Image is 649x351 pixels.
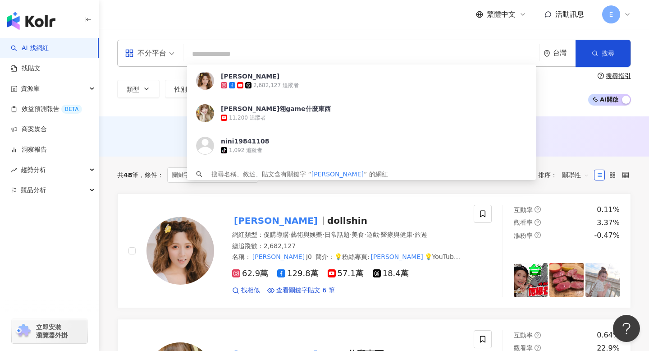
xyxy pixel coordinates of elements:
[11,125,47,134] a: 商案媒合
[562,168,589,182] span: 關聯性
[514,206,533,213] span: 互動率
[262,171,274,179] div: 重置
[373,269,409,278] span: 18.4萬
[487,9,516,19] span: 繁體中文
[375,80,443,98] button: 合作費用預估
[232,286,260,295] a: 找相似
[117,194,631,308] a: KOL Avatar[PERSON_NAME]dollshin網紅類型：促購導購·藝術與娛樂·日常話題·美食·遊戲·醫療與健康·旅遊總追蹤數：2,682,127名稱：[PERSON_NAME]J...
[21,160,46,180] span: 趨勢分析
[11,167,17,173] span: rise
[535,332,541,338] span: question-circle
[232,261,287,271] mark: [PERSON_NAME]
[232,253,312,260] span: 名稱 ：
[267,286,335,295] a: 查看關鍵字貼文 6 筆
[334,253,370,260] span: 💡粉絲專頁:
[138,171,164,179] span: 條件 ：
[291,231,322,238] span: 藝術與娛樂
[11,64,41,73] a: 找貼文
[415,231,427,238] span: 旅遊
[277,269,319,278] span: 129.8萬
[585,263,620,297] img: post-image
[514,219,533,226] span: 觀看率
[232,213,320,228] mark: [PERSON_NAME]
[535,232,541,238] span: question-circle
[14,324,32,338] img: chrome extension
[370,252,425,262] mark: [PERSON_NAME]
[21,79,40,99] span: 資源庫
[285,130,475,141] div: AI 推薦 ：
[306,253,312,260] span: J0
[167,167,258,183] span: 關鍵字：[PERSON_NAME]
[289,231,291,238] span: ·
[609,9,613,19] span: E
[241,286,260,295] span: 找相似
[606,72,631,79] div: 搜尋指引
[514,232,533,239] span: 漲粉率
[123,171,132,179] span: 48
[538,168,594,182] div: 排序：
[549,263,584,297] img: post-image
[213,80,261,98] button: 追蹤數
[327,215,367,226] span: dollshin
[324,231,350,238] span: 日常話題
[321,80,370,98] button: 觀看率
[467,85,493,92] span: 更多篩選
[232,231,463,240] div: 網紅類型 ：
[12,319,87,343] a: chrome extension立即安裝 瀏覽器外掛
[535,345,541,351] span: question-circle
[555,10,584,18] span: 活動訊息
[597,330,620,340] div: 0.64%
[597,205,620,215] div: 0.11%
[11,145,47,154] a: 洞察報告
[174,86,187,93] span: 性別
[544,50,550,57] span: environment
[11,105,82,114] a: 效益預測報告BETA
[364,231,366,238] span: ·
[598,73,604,79] span: question-circle
[232,269,268,278] span: 62.9萬
[514,263,548,297] img: post-image
[602,50,614,57] span: 搜尋
[613,315,640,342] iframe: Help Scout Beacon - Open
[321,131,475,140] span: 無結果，請嘗試搜尋其他語言關鍵字或條件
[352,231,364,238] span: 美食
[146,217,214,285] img: KOL Avatar
[11,44,49,53] a: searchAI 找網紅
[328,269,364,278] span: 57.1萬
[535,219,541,226] span: question-circle
[330,86,349,93] span: 觀看率
[350,231,352,238] span: ·
[384,86,422,93] span: 合作費用預估
[412,231,414,238] span: ·
[276,286,335,295] span: 查看關鍵字貼文 6 筆
[381,231,412,238] span: 醫療與健康
[21,180,46,200] span: 競品分析
[36,323,68,339] span: 立即安裝 瀏覽器外掛
[165,80,207,98] button: 性別
[125,46,166,60] div: 不分平台
[448,80,502,98] button: 更多篩選
[597,218,620,228] div: 3.37%
[117,80,160,98] button: 類型
[576,40,631,67] button: 搜尋
[117,171,138,179] div: 共 筆
[594,231,620,240] div: -0.47%
[222,86,241,93] span: 追蹤數
[232,242,463,251] div: 總追蹤數 ： 2,682,127
[251,252,306,262] mark: [PERSON_NAME]
[553,49,576,57] div: 台灣
[535,206,541,212] span: question-circle
[322,231,324,238] span: ·
[514,332,533,339] span: 互動率
[267,80,315,98] button: 互動率
[127,86,139,93] span: 類型
[7,12,55,30] img: logo
[276,86,295,93] span: 互動率
[425,253,460,260] span: 💡YouTube-
[366,231,379,238] span: 遊戲
[379,231,381,238] span: ·
[125,49,134,58] span: appstore
[264,231,289,238] span: 促購導購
